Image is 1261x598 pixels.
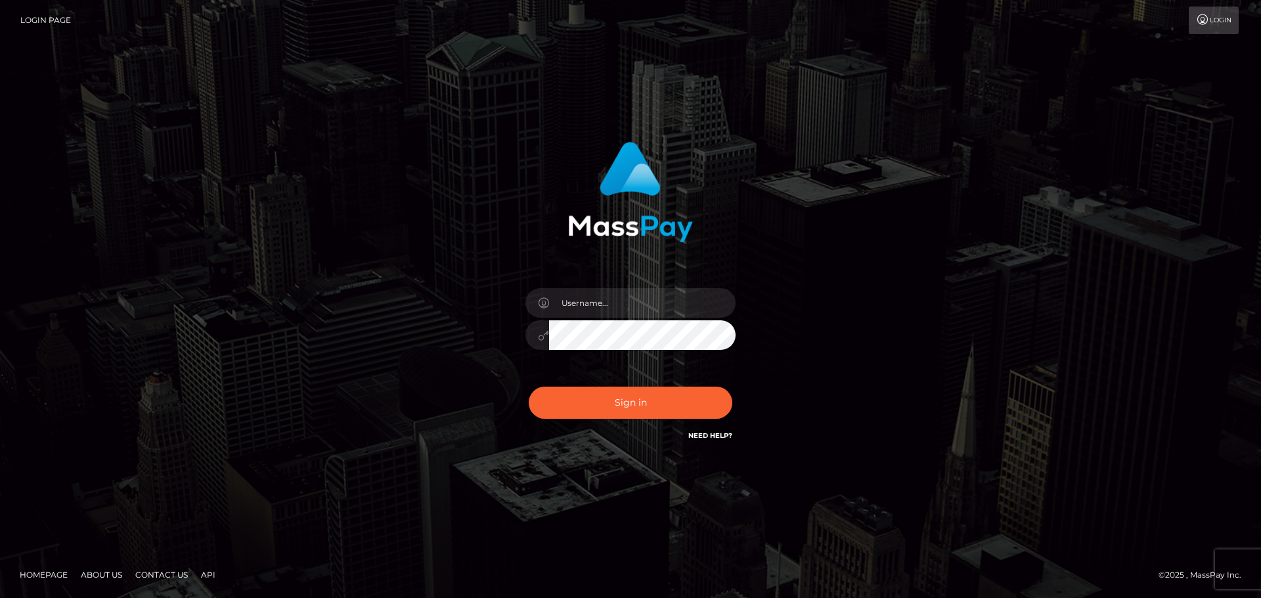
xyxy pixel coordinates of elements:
a: Need Help? [688,431,732,440]
a: API [196,565,221,585]
a: About Us [76,565,127,585]
div: © 2025 , MassPay Inc. [1159,568,1251,582]
input: Username... [549,288,736,318]
button: Sign in [529,387,732,419]
img: MassPay Login [568,142,693,242]
a: Login [1189,7,1239,34]
a: Homepage [14,565,73,585]
a: Login Page [20,7,71,34]
a: Contact Us [130,565,193,585]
